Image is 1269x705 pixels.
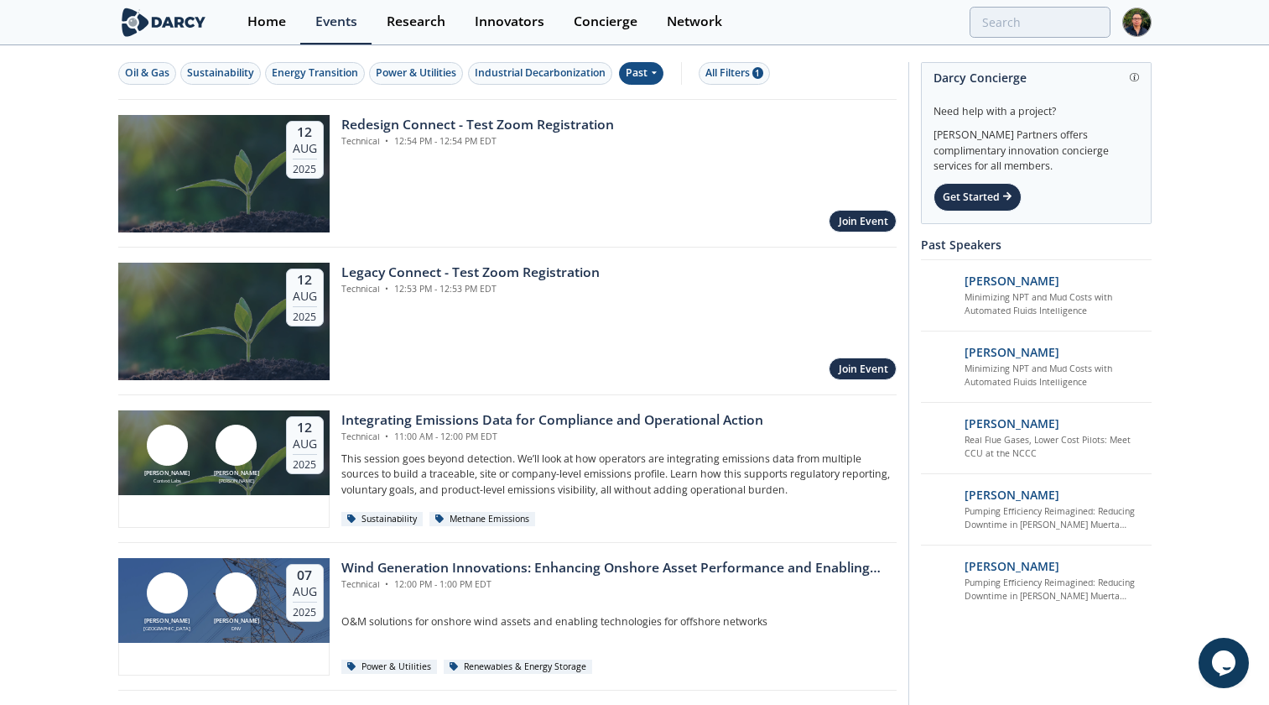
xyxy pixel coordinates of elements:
div: Aug [293,436,317,452]
a: Pumping Efficiency Reimagined: Reducing Downtime in [PERSON_NAME] Muerta Completions [965,577,1152,603]
p: [PERSON_NAME] [965,557,1059,575]
div: Aug [293,141,317,156]
div: Integrating Emissions Data for Compliance and Operational Action [341,410,763,431]
img: Mark Gebbia [216,425,257,466]
div: DNV [211,625,263,632]
button: Energy Transition [265,62,365,85]
img: 0796ef69-b90a-4e68-ba11-5d0191a10bb8 [921,272,956,307]
div: Oil & Gas [125,65,169,81]
div: Legacy Connect - Test Zoom Registration [341,263,600,283]
img: williams.com.png [260,501,299,521]
div: 2025 [293,602,317,619]
button: Sustainability [180,62,261,85]
div: Past Speakers [921,230,1152,259]
button: Power & Utilities [369,62,463,85]
div: [PERSON_NAME] [141,469,193,478]
img: 3512a492-ffb1-43a2-aa6f-1f7185b1b763 [921,557,956,593]
img: 1677164726811-Captura%20de%20pantalla%202023-02-23%20120513.png [162,649,183,669]
div: 12 [293,124,317,141]
div: Technical 11:00 AM - 12:00 PM EDT [341,431,763,444]
div: Methane Emissions [429,512,536,527]
span: • [382,431,392,442]
button: Join Event [829,210,896,232]
div: Sustainability [187,65,254,81]
button: Oil & Gas [118,62,176,85]
div: Darcy Concierge [934,63,1139,92]
a: Nathan Brawn [PERSON_NAME] Context Labs Mark Gebbia [PERSON_NAME] [PERSON_NAME] 12 Aug 2025 Integ... [118,410,897,528]
img: fd4d9e3c-8c73-4c0b-962d-0d5469c923e5 [264,649,285,669]
a: Minimizing NPT and Mud Costs with Automated Fluids Intelligence [965,363,1152,389]
div: All Filters [705,65,763,81]
div: [PERSON_NAME] [141,617,193,626]
span: 1 [752,67,763,79]
img: 86e59a17-6af7-4f0c-90df-8cecba4476f1 [921,486,956,521]
img: Nathan Brawn [147,425,188,466]
div: [PERSON_NAME] [211,469,263,478]
a: Travis Douville [PERSON_NAME] [GEOGRAPHIC_DATA] Morgan Putnam [PERSON_NAME] DNV 07 Aug 2025 Wind ... [118,558,897,676]
img: Travis Douville [147,572,188,614]
div: Join Event [839,362,888,377]
p: This session goes beyond detection. We’ll look at how operators are integrating emissions data fr... [341,452,897,498]
img: Profile [1122,8,1152,37]
div: Research [387,15,445,29]
div: Home [247,15,286,29]
span: • [382,578,392,590]
div: [PERSON_NAME] [211,478,263,484]
button: All Filters 1 [699,62,770,85]
img: Morgan Putnam [216,572,257,614]
p: [PERSON_NAME] [965,486,1059,504]
a: Minimizing NPT and Mud Costs with Automated Fluids Intelligence [965,291,1152,318]
span: • [382,283,392,295]
div: Innovators [475,15,544,29]
p: [PERSON_NAME] [965,415,1059,432]
a: Pumping Efficiency Reimagined: Reducing Downtime in [PERSON_NAME] Muerta Completions [965,505,1152,532]
div: 2025 [293,159,317,175]
div: Redesign Connect - Test Zoom Registration [341,115,614,135]
div: Network [667,15,722,29]
div: Aug [293,584,317,599]
img: logo-wide.svg [118,8,210,37]
div: Past [619,62,663,85]
div: 12 [293,420,317,436]
div: Renewables & Energy Storage [444,660,593,675]
div: Technical 12:54 PM - 12:54 PM EDT [341,135,614,149]
div: Power & Utilities [376,65,456,81]
div: Energy Transition [272,65,358,81]
div: Technical 12:00 PM - 1:00 PM EDT [341,578,897,592]
input: Advanced Search [970,7,1110,38]
div: Concierge [574,15,637,29]
div: 12 [293,272,317,289]
div: Join Event [839,214,888,229]
div: [GEOGRAPHIC_DATA] [141,625,193,632]
p: [PERSON_NAME] [965,343,1059,361]
div: 2025 [293,454,317,471]
div: [PERSON_NAME] Partners offers complimentary innovation concierge services for all members. [934,119,1139,175]
a: 12 Aug 2025 Redesign Connect - Test Zoom Registration Technical • 12:54 PM - 12:54 PM EDT Join Event [118,115,897,232]
img: 47500b57-f1ab-48fc-99f2-2a06715d5bad [921,415,956,450]
a: 12 Aug 2025 Legacy Connect - Test Zoom Registration Technical • 12:53 PM - 12:53 PM EDT Join Event [118,263,897,380]
div: Events [315,15,357,29]
div: [PERSON_NAME] [211,617,263,626]
div: 2025 [293,306,317,323]
iframe: chat widget [1199,638,1252,688]
p: [PERSON_NAME] [965,272,1059,290]
div: Power & Utilities [341,660,438,675]
button: Industrial Decarbonization [468,62,612,85]
div: Industrial Decarbonization [475,65,606,81]
div: Get Started [934,183,1022,211]
a: Real Flue Gases, Lower Cost Pilots: Meet CCU at the NCCC [965,434,1152,461]
div: Aug [293,289,317,304]
img: information.svg [1130,73,1139,82]
div: Context Labs [141,478,193,484]
p: O&M solutions for onshore wind assets and enabling technologies for offshore networks [341,614,897,629]
div: Sustainability [341,512,424,527]
img: 1682076415445-contextlabs.png [148,501,207,521]
div: Technical 12:53 PM - 12:53 PM EDT [341,283,600,296]
div: 07 [293,567,317,584]
div: Need help with a project? [934,92,1139,119]
img: f391ab45-d698-4384-b787-576124f63af6 [921,343,956,379]
span: • [382,135,392,147]
div: Wind Generation Innovations: Enhancing Onshore Asset Performance and Enabling Offshore Networks [341,558,897,578]
button: Join Event [829,358,896,380]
